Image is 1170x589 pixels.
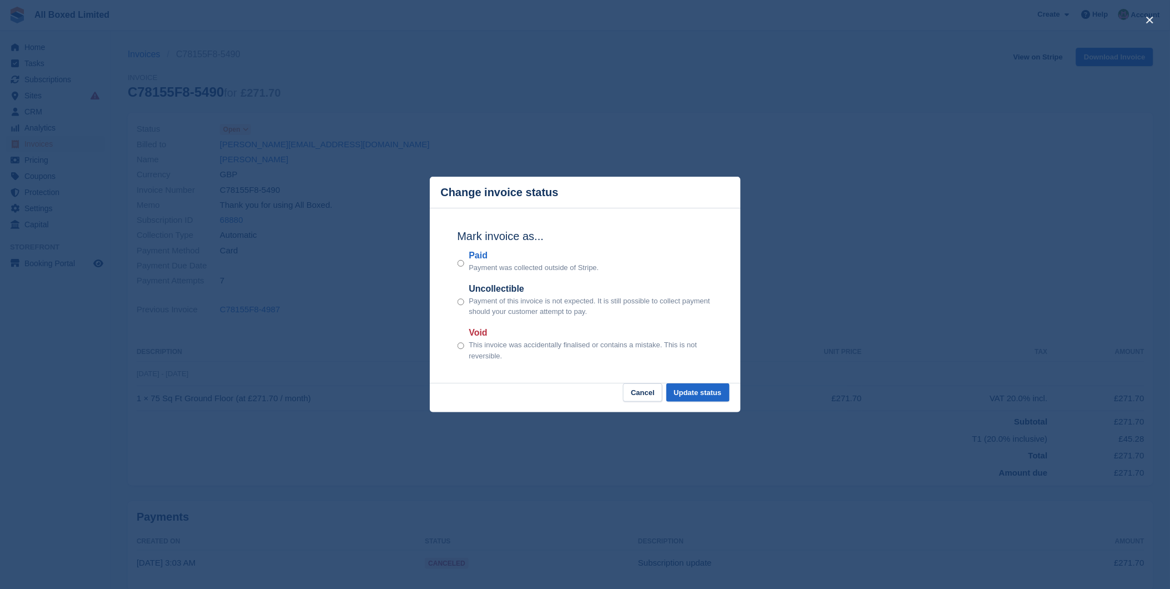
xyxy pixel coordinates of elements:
button: close [1141,11,1159,29]
button: Update status [666,383,730,402]
label: Void [469,326,712,340]
label: Paid [469,249,599,262]
p: Change invoice status [441,186,559,199]
p: This invoice was accidentally finalised or contains a mistake. This is not reversible. [469,340,712,361]
p: Payment of this invoice is not expected. It is still possible to collect payment should your cust... [469,296,712,317]
button: Cancel [623,383,662,402]
h2: Mark invoice as... [458,228,713,244]
p: Payment was collected outside of Stripe. [469,262,599,273]
label: Uncollectible [469,282,712,296]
